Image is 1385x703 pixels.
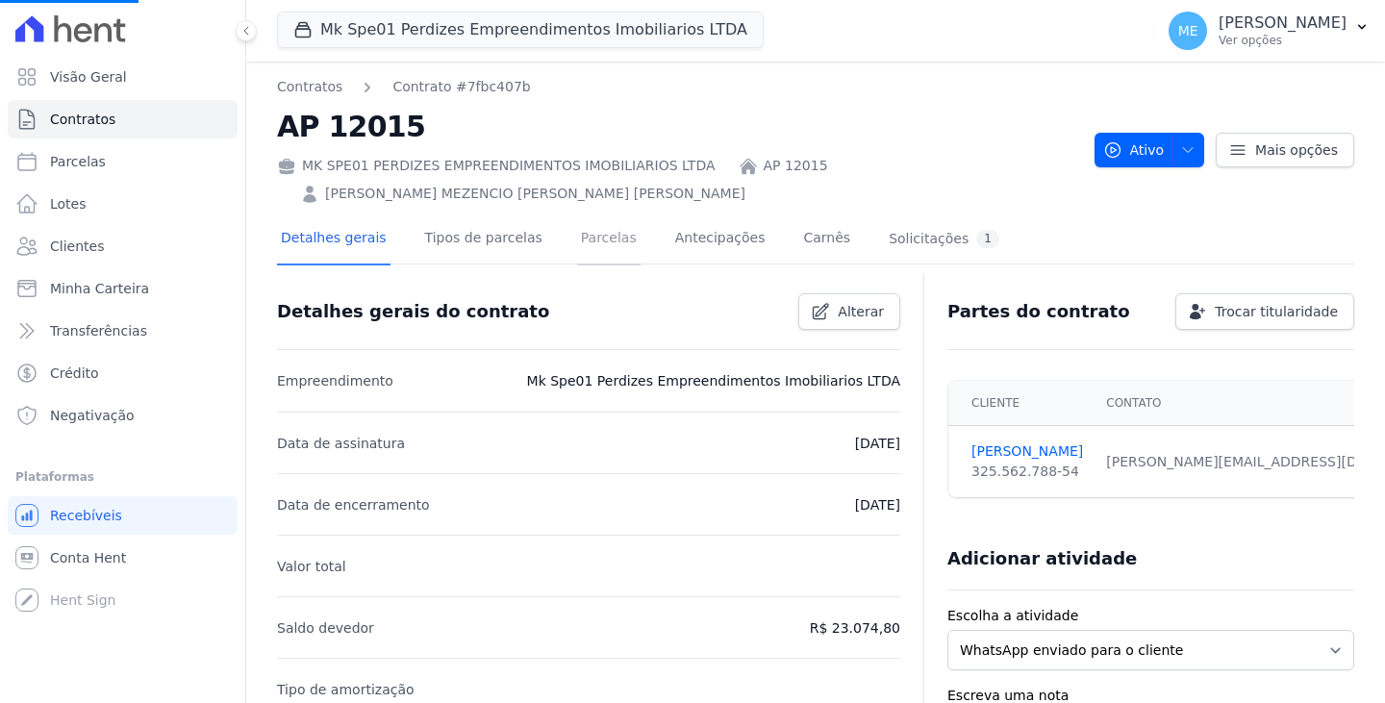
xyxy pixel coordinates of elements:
a: Parcelas [8,142,238,181]
a: Contratos [8,100,238,138]
a: AP 12015 [764,156,828,176]
h3: Partes do contrato [947,300,1130,323]
a: Crédito [8,354,238,392]
p: [DATE] [855,493,900,516]
div: Plataformas [15,465,230,489]
span: Negativação [50,406,135,425]
div: 325.562.788-54 [971,462,1083,482]
span: Alterar [838,302,884,321]
span: ME [1178,24,1198,38]
p: Mk Spe01 Perdizes Empreendimentos Imobiliarios LTDA [527,369,900,392]
nav: Breadcrumb [277,77,531,97]
h3: Adicionar atividade [947,547,1137,570]
span: Contratos [50,110,115,129]
span: Conta Hent [50,548,126,567]
a: Carnês [799,214,854,265]
a: Contrato #7fbc407b [392,77,530,97]
p: Tipo de amortização [277,678,415,701]
a: Negativação [8,396,238,435]
span: Trocar titularidade [1215,302,1338,321]
button: ME [PERSON_NAME] Ver opções [1153,4,1385,58]
th: Cliente [948,381,1095,426]
p: Empreendimento [277,369,393,392]
a: Detalhes gerais [277,214,390,265]
p: Data de encerramento [277,493,430,516]
h3: Detalhes gerais do contrato [277,300,549,323]
a: Antecipações [671,214,769,265]
a: [PERSON_NAME] [971,441,1083,462]
a: Recebíveis [8,496,238,535]
nav: Breadcrumb [277,77,1079,97]
a: Conta Hent [8,539,238,577]
span: Ativo [1103,133,1165,167]
a: Minha Carteira [8,269,238,308]
a: [PERSON_NAME] MEZENCIO [PERSON_NAME] [PERSON_NAME] [325,184,745,204]
a: Mais opções [1216,133,1354,167]
span: Recebíveis [50,506,122,525]
button: Mk Spe01 Perdizes Empreendimentos Imobiliarios LTDA [277,12,764,48]
span: Transferências [50,321,147,340]
button: Ativo [1095,133,1205,167]
p: Saldo devedor [277,616,374,640]
span: Clientes [50,237,104,256]
span: Visão Geral [50,67,127,87]
a: Clientes [8,227,238,265]
span: Crédito [50,364,99,383]
div: Solicitações [889,230,999,248]
h2: AP 12015 [277,105,1079,148]
a: Alterar [798,293,900,330]
span: Parcelas [50,152,106,171]
a: Solicitações1 [885,214,1003,265]
div: 1 [976,230,999,248]
p: [DATE] [855,432,900,455]
a: Tipos de parcelas [421,214,546,265]
a: Parcelas [577,214,641,265]
span: Lotes [50,194,87,213]
a: Lotes [8,185,238,223]
a: Visão Geral [8,58,238,96]
span: Minha Carteira [50,279,149,298]
p: [PERSON_NAME] [1219,13,1347,33]
a: Contratos [277,77,342,97]
label: Escolha a atividade [947,606,1354,626]
a: Transferências [8,312,238,350]
p: Ver opções [1219,33,1347,48]
span: Mais opções [1255,140,1338,160]
div: MK SPE01 PERDIZES EMPREENDIMENTOS IMOBILIARIOS LTDA [277,156,716,176]
a: Trocar titularidade [1175,293,1354,330]
p: R$ 23.074,80 [810,616,900,640]
p: Data de assinatura [277,432,405,455]
p: Valor total [277,555,346,578]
